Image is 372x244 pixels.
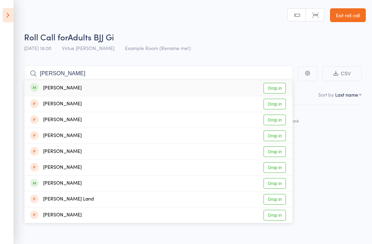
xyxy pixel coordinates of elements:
[263,115,286,125] a: Drop in
[261,118,359,123] div: Current / Next Rank
[258,108,362,126] div: Style
[322,66,362,81] button: CSV
[263,99,286,109] a: Drop in
[24,31,68,42] span: Roll Call for
[30,132,82,140] div: [PERSON_NAME]
[263,194,286,205] a: Drop in
[263,83,286,94] a: Drop in
[263,178,286,189] a: Drop in
[68,31,114,42] span: Adults BJJ Gi
[30,211,82,219] div: [PERSON_NAME]
[30,164,82,172] div: [PERSON_NAME]
[24,45,51,51] span: [DATE] 18:00
[30,84,82,92] div: [PERSON_NAME]
[335,91,358,98] div: Last name
[263,130,286,141] a: Drop in
[318,91,334,98] label: Sort by
[30,148,82,156] div: [PERSON_NAME]
[62,45,114,51] span: Virtue [PERSON_NAME]
[125,45,191,51] span: Example Room (Rename me!)
[30,100,82,108] div: [PERSON_NAME]
[263,146,286,157] a: Drop in
[30,195,94,203] div: [PERSON_NAME] Land
[263,162,286,173] a: Drop in
[30,116,82,124] div: [PERSON_NAME]
[24,66,293,81] input: Search by name
[263,210,286,221] a: Drop in
[330,8,366,22] a: Exit roll call
[30,179,82,187] div: [PERSON_NAME]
